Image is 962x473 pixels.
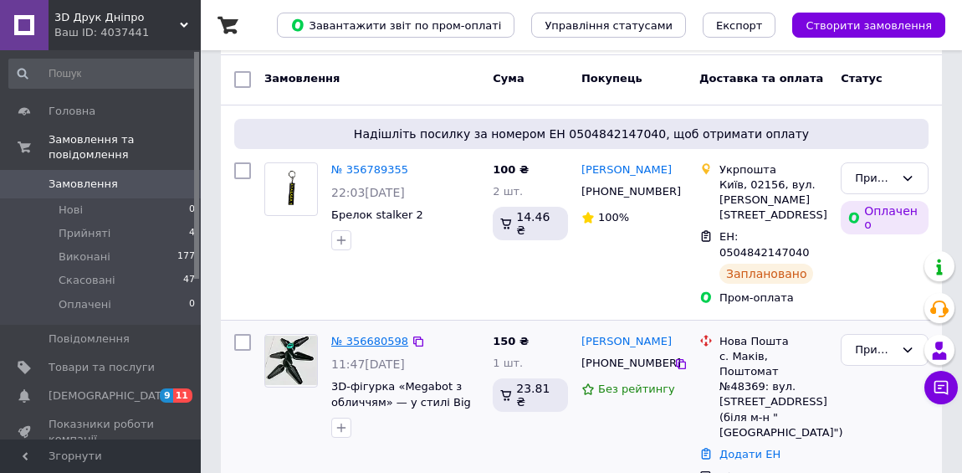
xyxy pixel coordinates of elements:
[264,162,318,216] a: Фото товару
[331,208,423,221] a: Брелок stalker 2
[272,163,311,215] img: Фото товару
[493,378,568,412] div: 23.81 ₴
[581,334,672,350] a: [PERSON_NAME]
[719,349,827,440] div: с. Маків, Поштомат №48369: вул. [STREET_ADDRESS] (біля м-н "[GEOGRAPHIC_DATA]")
[264,334,318,388] a: Фото товару
[265,336,317,386] img: Фото товару
[719,290,827,306] div: Пром-оплата
[719,230,810,259] span: ЕН: 0504842147040
[855,170,894,188] div: Прийнято
[775,18,945,31] a: Створити замовлення
[703,13,776,38] button: Експорт
[531,13,686,38] button: Управління статусами
[578,181,674,203] div: [PHONE_NUMBER]
[719,334,827,349] div: Нова Пошта
[331,163,408,176] a: № 356789355
[716,19,763,32] span: Експорт
[49,388,172,404] span: [DEMOGRAPHIC_DATA]
[719,264,814,284] div: Заплановано
[183,273,195,288] span: 47
[8,59,197,89] input: Пошук
[189,297,195,312] span: 0
[792,13,945,38] button: Створити замовлення
[493,207,568,240] div: 14.46 ₴
[59,226,110,241] span: Прийняті
[578,352,674,374] div: [PHONE_NUMBER]
[277,13,514,38] button: Завантажити звіт по пром-оплаті
[719,177,827,224] div: Київ, 02156, вул. [PERSON_NAME][STREET_ADDRESS]
[290,18,501,33] span: Завантажити звіт по пром-оплаті
[241,126,922,142] span: Надішліть посилку за номером ЕН 0504842147040, щоб отримати оплату
[841,201,929,234] div: Оплачено
[173,388,192,403] span: 11
[331,380,471,440] a: 3D-фігурка «Megabot з обличчям» — у стилі Big Hero 6, робот із мультфільму
[177,249,195,265] span: 177
[49,177,118,192] span: Замовлення
[841,72,883,85] span: Статус
[49,332,130,347] span: Повідомлення
[545,19,673,32] span: Управління статусами
[49,360,155,375] span: Товари та послуги
[493,185,523,198] span: 2 шт.
[264,72,340,85] span: Замовлення
[924,371,958,404] button: Чат з покупцем
[54,25,201,40] div: Ваш ID: 4037441
[493,335,529,347] span: 150 ₴
[49,417,155,447] span: Показники роботи компанії
[598,383,675,395] span: Без рейтингу
[59,249,110,265] span: Виконані
[581,162,672,178] a: [PERSON_NAME]
[598,211,629,224] span: 100%
[59,297,111,312] span: Оплачені
[59,203,83,218] span: Нові
[189,203,195,218] span: 0
[806,19,932,32] span: Створити замовлення
[719,448,780,460] a: Додати ЕН
[493,357,523,369] span: 1 шт.
[49,132,201,162] span: Замовлення та повідомлення
[699,72,823,85] span: Доставка та оплата
[581,72,642,85] span: Покупець
[59,273,115,288] span: Скасовані
[493,163,529,176] span: 100 ₴
[331,335,408,347] a: № 356680598
[54,10,180,25] span: 3D Друк Дніпро
[189,226,195,241] span: 4
[855,342,894,359] div: Прийнято
[719,162,827,177] div: Укрпошта
[49,104,95,119] span: Головна
[331,357,405,371] span: 11:47[DATE]
[493,72,524,85] span: Cума
[331,186,405,199] span: 22:03[DATE]
[160,388,173,403] span: 9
